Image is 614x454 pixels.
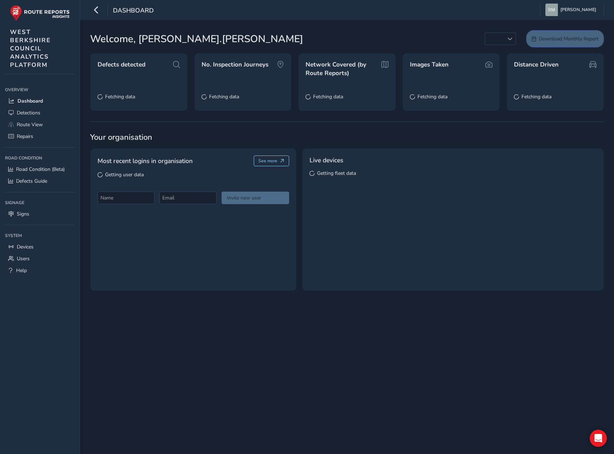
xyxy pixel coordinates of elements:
a: Users [5,253,75,265]
span: See more [258,158,277,164]
div: System [5,230,75,241]
img: diamond-layout [545,4,558,16]
span: Fetching data [209,93,239,100]
span: Repairs [17,133,33,140]
span: Signs [17,211,29,217]
span: Defects detected [98,60,145,69]
a: Dashboard [5,95,75,107]
span: Welcome, [PERSON_NAME].[PERSON_NAME] [90,31,303,46]
span: No. Inspection Journeys [202,60,268,69]
a: Route View [5,119,75,130]
span: Live devices [310,156,343,165]
a: Signs [5,208,75,220]
span: Your organisation [90,132,604,143]
span: Fetching data [417,93,447,100]
span: Road Condition (Beta) [16,166,65,173]
span: Distance Driven [514,60,559,69]
a: Devices [5,241,75,253]
div: Open Intercom Messenger [590,430,607,447]
button: See more [254,156,289,166]
span: Route View [17,121,43,128]
span: Getting fleet data [317,170,356,177]
span: Fetching data [521,93,551,100]
span: Network Covered (by Route Reports) [306,60,380,77]
span: Fetching data [105,93,135,100]
span: Fetching data [313,93,343,100]
a: Road Condition (Beta) [5,163,75,175]
span: Devices [17,243,34,250]
a: Repairs [5,130,75,142]
a: Detections [5,107,75,119]
button: [PERSON_NAME] [545,4,599,16]
span: Dashboard [113,6,154,16]
div: Signage [5,197,75,208]
span: Defects Guide [16,178,47,184]
input: Email [159,192,216,204]
span: WEST BERKSHIRE COUNCIL ANALYTICS PLATFORM [10,28,51,69]
span: Images Taken [410,60,449,69]
div: Overview [5,84,75,95]
img: rr logo [10,5,70,21]
span: Detections [17,109,40,116]
span: Getting user data [105,171,144,178]
a: Defects Guide [5,175,75,187]
span: Dashboard [18,98,43,104]
span: Users [17,255,30,262]
a: Help [5,265,75,276]
span: Most recent logins in organisation [98,156,193,166]
input: Name [98,192,154,204]
span: Help [16,267,27,274]
span: [PERSON_NAME] [560,4,596,16]
div: Road Condition [5,153,75,163]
